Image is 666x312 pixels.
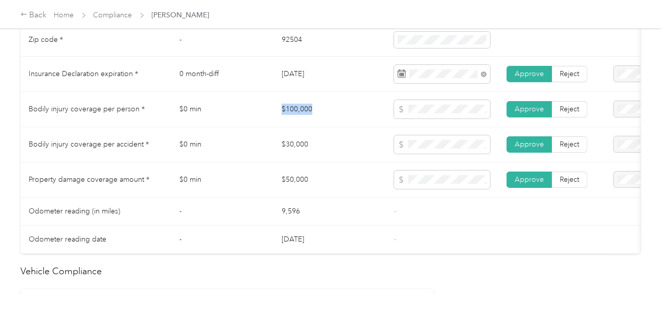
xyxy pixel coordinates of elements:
[273,127,386,162] td: $30,000
[29,235,106,244] span: Odometer reading date
[94,11,132,19] a: Compliance
[273,198,386,226] td: 9,596
[20,23,171,57] td: Zip code *
[515,140,544,149] span: Approve
[20,9,47,21] div: Back
[515,175,544,184] span: Approve
[560,105,579,113] span: Reject
[273,226,386,254] td: [DATE]
[171,162,273,198] td: $0 min
[171,23,273,57] td: -
[20,198,171,226] td: Odometer reading (in miles)
[29,207,120,215] span: Odometer reading (in miles)
[20,162,171,198] td: Property damage coverage amount *
[20,57,171,92] td: Insurance Declaration expiration *
[171,127,273,162] td: $0 min
[394,207,396,215] span: -
[20,226,171,254] td: Odometer reading date
[515,69,544,78] span: Approve
[273,23,386,57] td: 92504
[273,92,386,127] td: $100,000
[560,69,579,78] span: Reject
[171,226,273,254] td: -
[273,57,386,92] td: [DATE]
[609,255,666,312] iframe: Everlance-gr Chat Button Frame
[171,198,273,226] td: -
[515,105,544,113] span: Approve
[394,235,396,244] span: -
[54,11,74,19] a: Home
[152,10,210,20] span: [PERSON_NAME]
[29,140,149,149] span: Bodily injury coverage per accident *
[29,69,138,78] span: Insurance Declaration expiration *
[171,92,273,127] td: $0 min
[273,162,386,198] td: $50,000
[29,35,63,44] span: Zip code *
[20,127,171,162] td: Bodily injury coverage per accident *
[171,57,273,92] td: 0 month-diff
[560,175,579,184] span: Reject
[29,105,145,113] span: Bodily injury coverage per person *
[560,140,579,149] span: Reject
[29,175,149,184] span: Property damage coverage amount *
[20,92,171,127] td: Bodily injury coverage per person *
[20,265,640,278] h2: Vehicle Compliance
